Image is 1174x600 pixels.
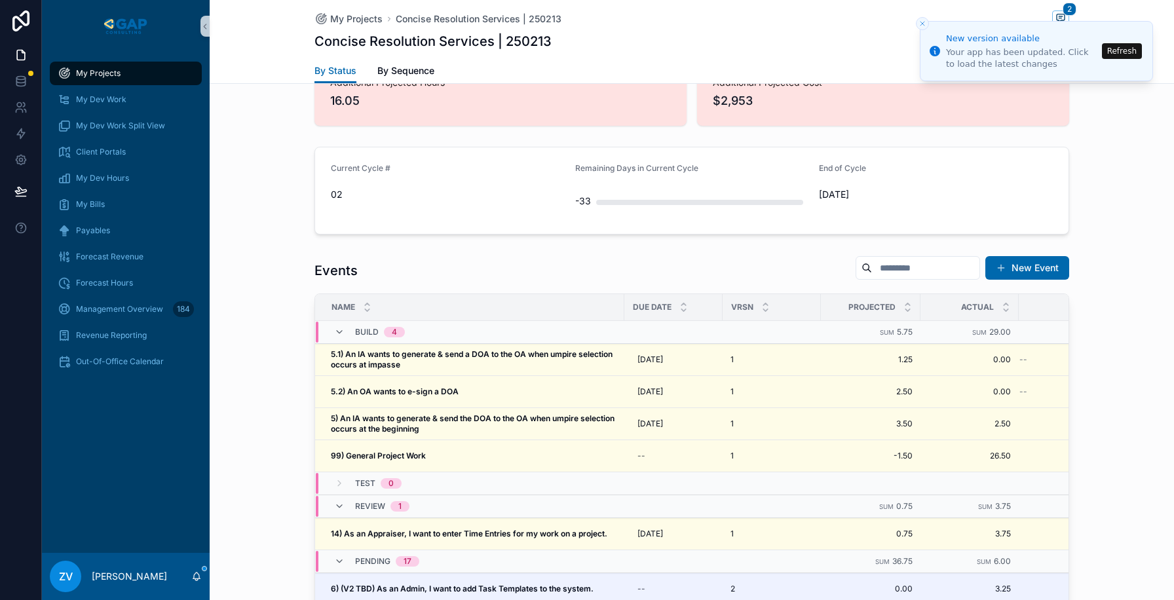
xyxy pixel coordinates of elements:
span: End of Cycle [819,163,866,173]
a: 3.75 [928,529,1011,539]
div: 4 [392,327,397,337]
span: Management Overview [76,304,163,314]
a: 1 [730,451,813,461]
a: Client Portals [50,140,202,164]
small: Sum [880,329,894,336]
a: [DATE] [632,523,715,544]
a: Out-Of-Office Calendar [50,350,202,373]
span: Remaining Days in Current Cycle [575,163,698,173]
small: Sum [977,558,991,565]
span: [DATE] [637,419,663,429]
span: 2.50 [928,419,1011,429]
a: 5) An IA wants to generate & send the DOA to the OA when umpire selection occurs at the beginning [331,413,616,434]
small: Sum [875,558,890,565]
button: Refresh [1102,43,1142,59]
span: VRSN [731,302,753,312]
span: $2,953 [713,92,1053,110]
span: 1 [730,419,734,429]
div: 0 [388,478,394,489]
a: -- [632,445,715,466]
div: -- [637,584,645,594]
span: Forecast Revenue [76,252,143,262]
p: [PERSON_NAME] [92,570,167,583]
strong: 6) (V2 TBD) As an Admin, I want to add Task Templates to the system. [331,584,594,593]
span: My Projects [76,68,121,79]
strong: 99) General Project Work [331,451,426,460]
a: 4.0 [1019,419,1120,429]
span: 02 [331,188,565,201]
div: scrollable content [42,52,210,390]
span: Concise Resolution Services | 250213 [396,12,561,26]
span: My Dev Work Split View [76,121,165,131]
span: 29.00 [989,327,1011,337]
a: 3.25 [928,584,1011,594]
span: 6.00 [994,556,1011,566]
img: App logo [102,16,149,37]
a: Forecast Revenue [50,245,202,269]
div: 17 [404,556,411,567]
a: 14) As an Appraiser, I want to enter Time Entries for my work on a project. [331,529,616,539]
span: [DATE] [637,386,663,397]
span: Out-Of-Office Calendar [76,356,164,367]
span: Name [331,302,355,312]
a: 1 [730,419,813,429]
a: [DATE] [632,413,715,434]
div: -33 [575,188,591,214]
span: -1.50 [829,451,913,461]
a: 3.0 [1019,529,1120,539]
a: My Dev Work [50,88,202,111]
small: Sum [978,503,993,510]
a: 2 [730,584,813,594]
strong: 5.2) An OA wants to e-sign a DOA [331,386,459,396]
button: 2 [1052,10,1069,27]
div: New version available [946,32,1098,45]
span: 1.25 [829,354,913,365]
span: 0.75 [896,501,913,511]
a: 2.0 [1019,584,1120,594]
a: My Bills [50,193,202,216]
span: Current Cycle # [331,163,390,173]
a: 99) General Project Work [331,451,616,461]
a: My Projects [314,12,383,26]
a: -- [632,578,715,599]
a: 0.00 [928,386,1011,397]
small: Sum [972,329,987,336]
div: 1 [398,501,402,512]
a: 1 [730,354,813,365]
span: 1 [730,386,734,397]
span: My Bills [76,199,105,210]
span: -- [1019,354,1027,365]
a: [DATE] [632,381,715,402]
span: 2 [730,584,735,594]
a: 5.2) An OA wants to e-sign a DOA [331,386,616,397]
button: New Event [985,256,1069,280]
button: Close toast [916,17,929,30]
div: Your app has been updated. Click to load the latest changes [946,47,1098,70]
div: -- [637,451,645,461]
span: 3.75 [995,501,1011,511]
a: 6) (V2 TBD) As an Admin, I want to add Task Templates to the system. [331,584,616,594]
a: 0.00 [829,584,913,594]
div: 184 [173,301,194,317]
span: 1 [730,451,734,461]
span: Pending [355,556,390,567]
span: My Projects [330,12,383,26]
a: By Status [314,59,356,84]
strong: 14) As an Appraiser, I want to enter Time Entries for my work on a project. [331,529,607,538]
span: Forecast Hours [76,278,133,288]
span: By Sequence [377,64,434,77]
strong: 5.1) An IA wants to generate & send a DOA to the OA when umpire selection occurs at impasse [331,349,615,369]
span: [DATE] [637,354,663,365]
a: 1 [730,529,813,539]
span: Review [355,501,385,512]
a: 5.0 [1019,451,1120,461]
span: 1 [730,529,734,539]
